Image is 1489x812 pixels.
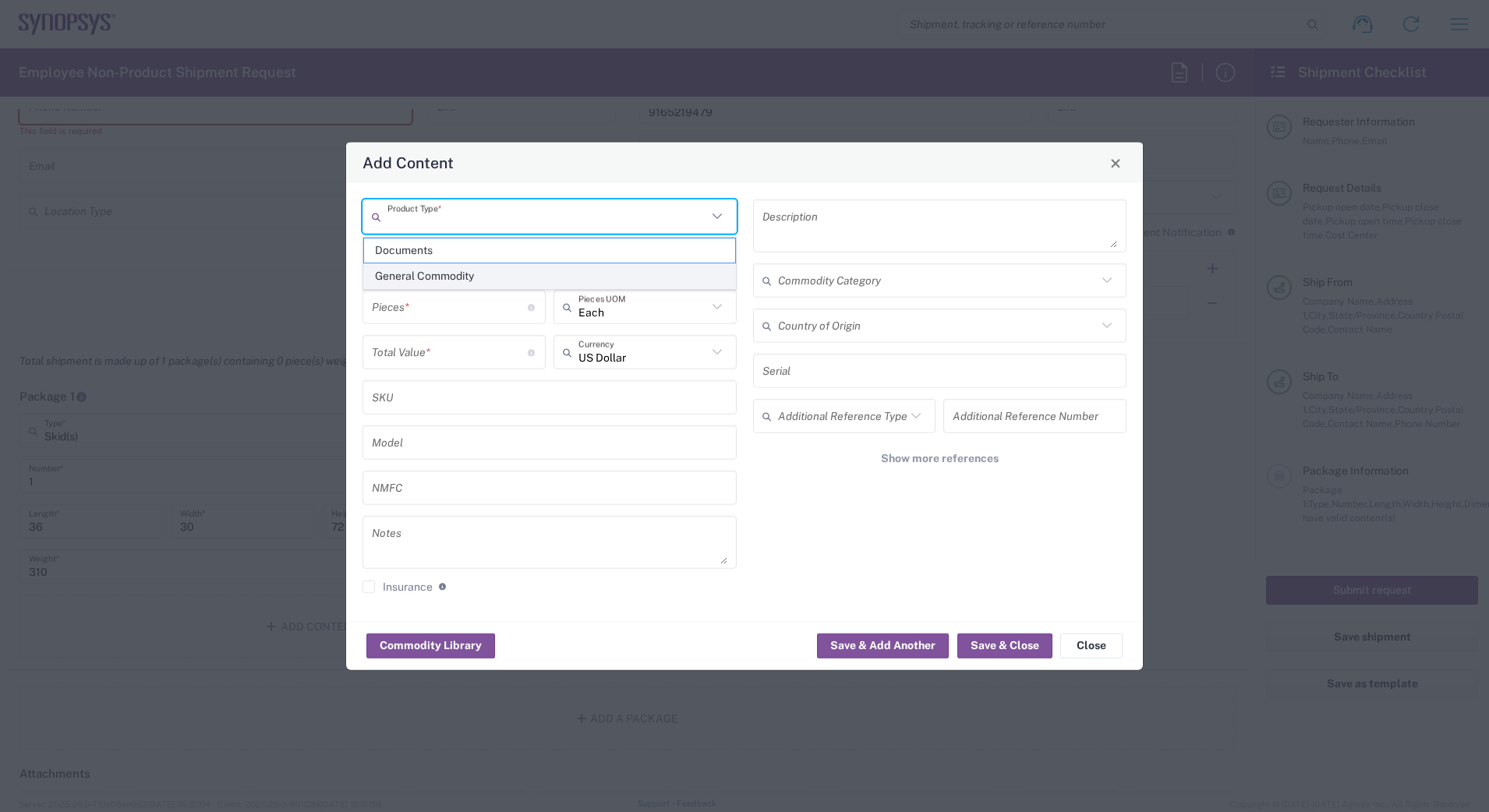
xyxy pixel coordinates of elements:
[364,264,735,288] span: General Commodity
[363,151,454,174] h4: Add Content
[881,451,999,466] span: Show more references
[1060,633,1123,658] button: Close
[1105,152,1126,174] button: Close
[363,581,433,593] label: Insurance
[817,633,949,658] button: Save & Add Another
[957,633,1052,658] button: Save & Close
[364,238,735,263] span: Documents
[366,633,495,658] button: Commodity Library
